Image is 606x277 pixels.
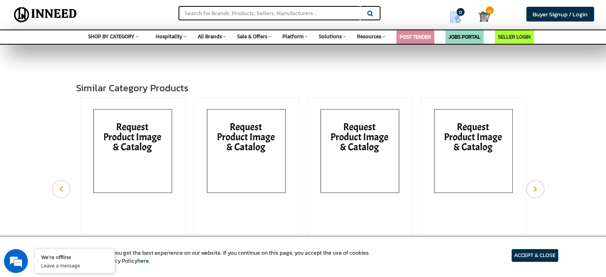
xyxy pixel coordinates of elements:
[55,181,61,185] img: salesiqlogo_leal7QplfZFryJ6FIlVepeu7OftD7mt8q6exU6-34PB8prfIgodN67KcxXM9Y7JQ_.png
[478,11,490,23] img: Cart
[4,189,152,217] textarea: Type your message and click 'Submit'
[198,100,295,204] img: CPS 306Z 6 zone Door frame Metal Detector
[131,4,150,23] div: Minimize live chat window
[400,33,431,41] a: POST TENDER
[137,257,149,265] a: here
[41,45,134,55] div: Leave a message
[11,5,80,25] img: Inneed.Market
[319,33,342,40] span: Solutions
[512,249,558,262] article: ACCEPT & CLOSE
[198,33,222,40] span: All Brands
[63,180,101,186] em: Driven by SalesIQ
[478,8,484,26] a: Cart 0
[17,86,139,167] span: We are offline. Please leave us a message.
[41,253,109,261] div: We're offline
[76,83,530,93] h3: Similar Category Products
[41,262,109,269] p: Leave a message
[526,180,544,198] button: Next
[84,100,181,204] img: CPS 306Z 12 Zone Door frame Metal Detector
[357,33,381,40] span: Resources
[14,48,33,52] img: logo_Zg8I0qSkbAqR2WFHt3p6CTuqpyXMFPubPcD2OT02zFN43Cy9FUNNG3NEPhM_Q1qe_.png
[282,33,304,40] span: Platform
[439,8,478,26] a: my Quotes 0
[449,33,480,41] a: JOBS PORTAL
[88,33,135,40] span: SHOP BY CATEGORY
[425,100,522,204] img: CPS 306Z 1 zone Door frame Metal Detector
[486,6,494,14] span: 0
[457,8,465,16] span: 0
[526,7,594,22] a: Buyer Signup / Login
[48,249,370,265] article: We use cookies to ensure you get the best experience on our website. If you continue on this page...
[498,33,531,41] a: SELLER LOGIN
[533,10,588,19] span: Buyer Signup / Login
[52,180,70,198] button: Previous
[237,33,267,40] span: Sale & Offers
[449,11,461,23] img: Show My Quotes
[117,217,145,228] em: Submit
[178,6,360,20] input: Search for Brands, Products, Sellers, Manufacturers...
[156,33,182,40] span: Hospitality
[312,100,408,204] img: CPS 306Z 4 zone Door frame Metal Detector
